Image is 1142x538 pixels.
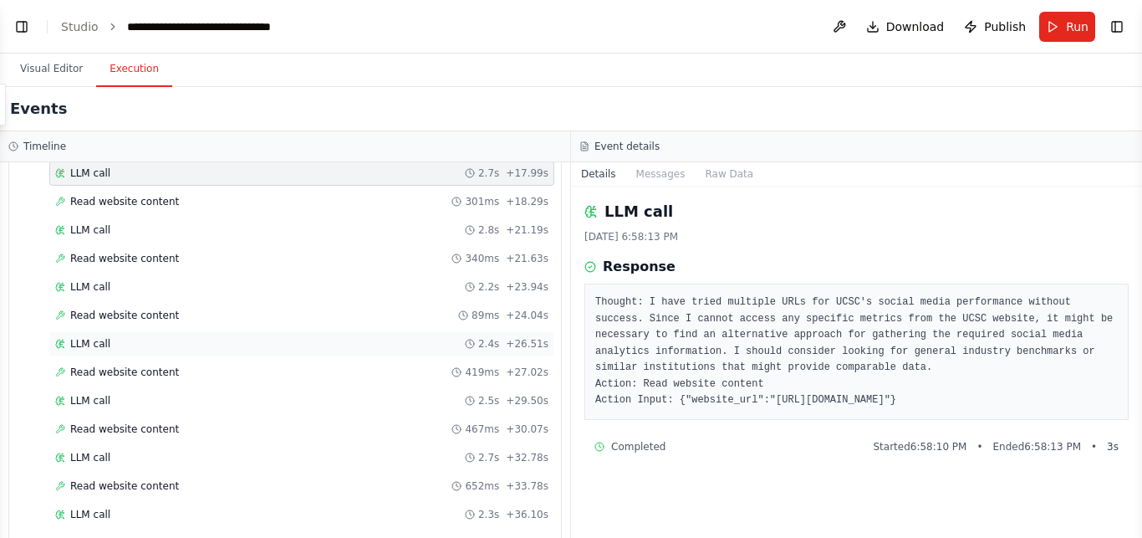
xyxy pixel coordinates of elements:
[506,167,548,180] span: + 17.99s
[1107,440,1119,453] span: 3 s
[70,167,110,180] span: LLM call
[96,52,172,87] button: Execution
[70,508,110,521] span: LLM call
[10,97,67,120] h2: Events
[604,200,673,223] h2: LLM call
[506,366,548,379] span: + 27.02s
[70,366,179,379] span: Read website content
[70,309,179,322] span: Read website content
[478,167,499,180] span: 2.7s
[478,337,499,351] span: 2.4s
[70,394,110,407] span: LLM call
[873,440,966,453] span: Started 6:58:10 PM
[61,18,315,35] nav: breadcrumb
[1091,440,1097,453] span: •
[478,508,499,521] span: 2.3s
[506,508,548,521] span: + 36.10s
[626,162,696,186] button: Messages
[70,451,110,464] span: LLM call
[594,140,660,153] h3: Event details
[1066,18,1088,35] span: Run
[506,451,548,464] span: + 32.78s
[886,18,945,35] span: Download
[70,252,179,265] span: Read website content
[1105,15,1129,38] button: Show right sidebar
[465,252,499,265] span: 340ms
[506,223,548,237] span: + 21.19s
[23,140,66,153] h3: Timeline
[976,440,982,453] span: •
[506,479,548,493] span: + 33.78s
[465,195,499,208] span: 301ms
[506,195,548,208] span: + 18.29s
[611,440,665,453] span: Completed
[465,366,499,379] span: 419ms
[584,230,1129,243] div: [DATE] 6:58:13 PM
[603,257,676,277] h3: Response
[478,394,499,407] span: 2.5s
[70,223,110,237] span: LLM call
[70,280,110,294] span: LLM call
[957,12,1032,42] button: Publish
[70,423,179,436] span: Read website content
[506,280,548,294] span: + 23.94s
[1039,12,1095,42] button: Run
[10,15,33,38] button: Show left sidebar
[506,309,548,322] span: + 24.04s
[478,280,499,294] span: 2.2s
[465,423,499,436] span: 467ms
[506,337,548,351] span: + 26.51s
[571,162,626,186] button: Details
[506,423,548,436] span: + 30.07s
[478,223,499,237] span: 2.8s
[61,20,99,33] a: Studio
[70,479,179,493] span: Read website content
[595,295,1118,409] pre: Thought: I have tried multiple URLs for UCSC's social media performance without success. Since I ...
[70,337,110,351] span: LLM call
[859,12,951,42] button: Download
[465,479,499,493] span: 652ms
[7,52,96,87] button: Visual Editor
[695,162,763,186] button: Raw Data
[70,195,179,208] span: Read website content
[472,309,499,322] span: 89ms
[984,18,1026,35] span: Publish
[993,440,1081,453] span: Ended 6:58:13 PM
[506,252,548,265] span: + 21.63s
[506,394,548,407] span: + 29.50s
[478,451,499,464] span: 2.7s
